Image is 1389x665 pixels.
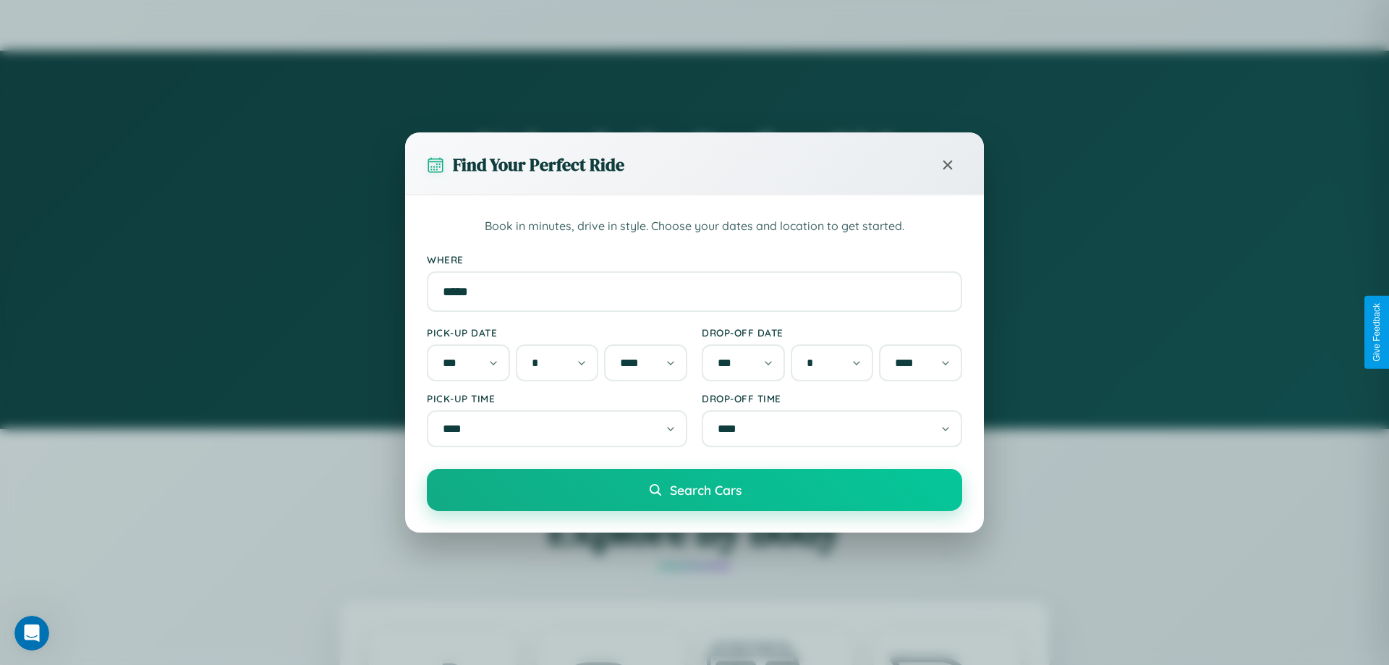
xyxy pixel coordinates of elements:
label: Drop-off Date [702,326,962,339]
span: Search Cars [670,482,742,498]
p: Book in minutes, drive in style. Choose your dates and location to get started. [427,217,962,236]
label: Drop-off Time [702,392,962,404]
label: Pick-up Date [427,326,687,339]
label: Where [427,253,962,266]
button: Search Cars [427,469,962,511]
h3: Find Your Perfect Ride [453,153,624,177]
label: Pick-up Time [427,392,687,404]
